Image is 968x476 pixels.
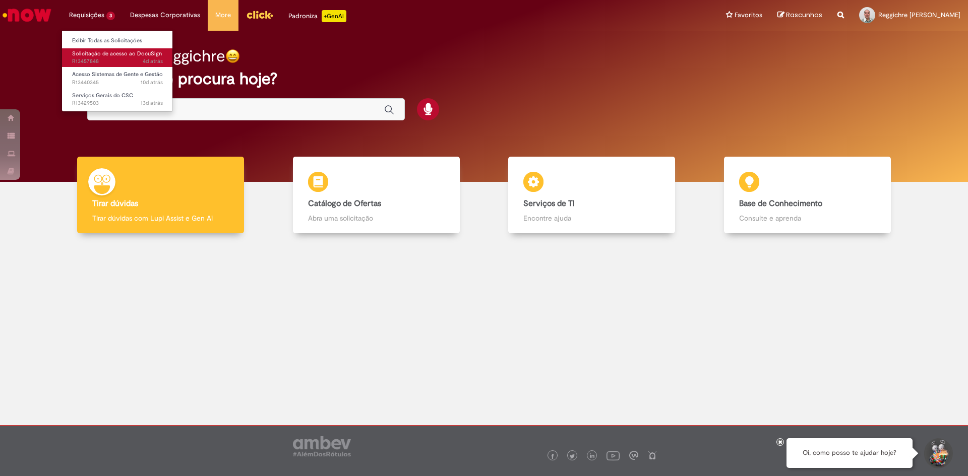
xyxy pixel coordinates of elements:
[62,35,173,46] a: Exibir Todas as Solicitações
[786,10,822,20] span: Rascunhos
[143,57,163,65] span: 4d atrás
[62,30,173,112] ul: Requisições
[92,213,229,223] p: Tirar dúvidas com Lupi Assist e Gen Ai
[293,436,351,456] img: logo_footer_ambev_rotulo_gray.png
[62,69,173,88] a: Aberto R13440345 : Acesso Sistemas de Gente e Gestão
[322,10,346,22] p: +GenAi
[106,12,115,20] span: 3
[246,7,273,22] img: click_logo_yellow_360x200.png
[878,11,960,19] span: Reggichre [PERSON_NAME]
[141,79,163,86] time: 22/08/2025 15:08:42
[523,213,660,223] p: Encontre ajuda
[739,198,822,209] b: Base de Conhecimento
[87,70,881,88] h2: O que você procura hoje?
[143,57,163,65] time: 28/08/2025 13:29:03
[308,198,381,209] b: Catálogo de Ofertas
[215,10,231,20] span: More
[269,157,485,234] a: Catálogo de Ofertas Abra uma solicitação
[92,198,138,209] b: Tirar dúvidas
[288,10,346,22] div: Padroniza
[72,71,163,78] span: Acesso Sistemas de Gente e Gestão
[735,10,762,20] span: Favoritos
[130,10,200,20] span: Despesas Corporativas
[700,157,916,234] a: Base de Conhecimento Consulte e aprenda
[550,454,555,459] img: logo_footer_facebook.png
[62,48,173,67] a: Aberto R13457848 : Solicitação de acesso ao DocuSign
[1,5,53,25] img: ServiceNow
[523,198,575,209] b: Serviços de TI
[69,10,104,20] span: Requisições
[739,213,876,223] p: Consulte e aprenda
[570,454,575,459] img: logo_footer_twitter.png
[72,99,163,107] span: R13429503
[225,49,240,63] img: happy-face.png
[923,438,953,468] button: Iniciar Conversa de Suporte
[62,90,173,109] a: Aberto R13429503 : Serviços Gerais do CSC
[308,213,445,223] p: Abra uma solicitação
[72,79,163,87] span: R13440345
[141,99,163,107] span: 13d atrás
[141,99,163,107] time: 19/08/2025 16:03:23
[607,449,620,462] img: logo_footer_youtube.png
[648,451,657,460] img: logo_footer_naosei.png
[53,157,269,234] a: Tirar dúvidas Tirar dúvidas com Lupi Assist e Gen Ai
[72,92,133,99] span: Serviços Gerais do CSC
[777,11,822,20] a: Rascunhos
[590,453,595,459] img: logo_footer_linkedin.png
[629,451,638,460] img: logo_footer_workplace.png
[72,50,162,57] span: Solicitação de acesso ao DocuSign
[484,157,700,234] a: Serviços de TI Encontre ajuda
[786,438,913,468] div: Oi, como posso te ajudar hoje?
[141,79,163,86] span: 10d atrás
[72,57,163,65] span: R13457848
